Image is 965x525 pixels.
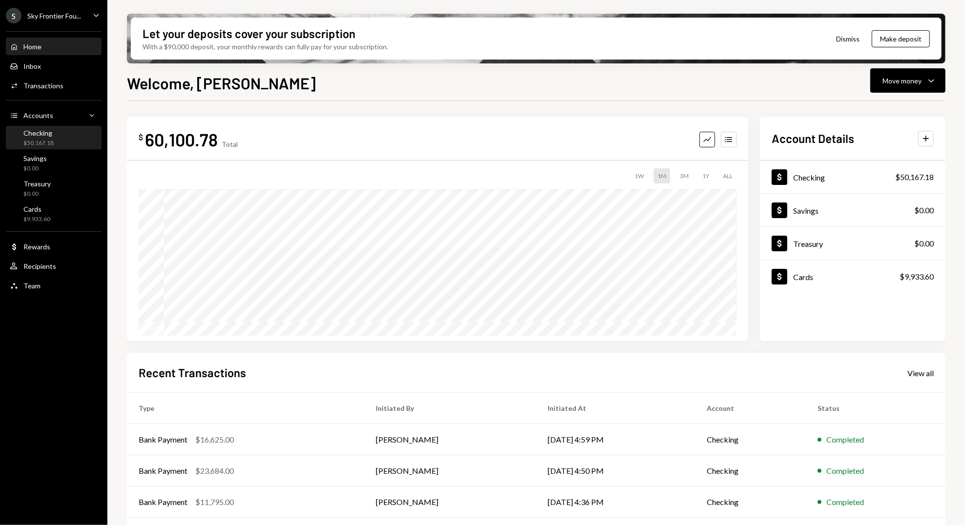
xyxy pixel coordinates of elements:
[900,271,934,283] div: $9,933.60
[6,257,102,275] a: Recipients
[23,282,41,290] div: Team
[6,202,102,225] a: Cards$9,933.60
[696,455,806,486] td: Checking
[364,424,536,455] td: [PERSON_NAME]
[793,173,825,182] div: Checking
[23,42,41,51] div: Home
[872,30,930,47] button: Make deposit
[23,111,53,120] div: Accounts
[195,496,234,508] div: $11,795.00
[6,277,102,294] a: Team
[139,132,143,142] div: $
[895,171,934,183] div: $50,167.18
[826,434,864,445] div: Completed
[143,25,355,41] div: Let your deposits cover your subscription
[6,77,102,94] a: Transactions
[826,496,864,508] div: Completed
[6,57,102,75] a: Inbox
[23,164,47,173] div: $0.00
[222,140,238,148] div: Total
[793,239,823,248] div: Treasury
[654,168,670,183] div: 1M
[23,139,54,147] div: $50,167.18
[364,393,536,424] th: Initiated By
[195,465,234,477] div: $23,684.00
[23,129,54,137] div: Checking
[698,168,713,183] div: 1Y
[23,262,56,270] div: Recipients
[127,73,316,93] h1: Welcome, [PERSON_NAME]
[760,260,945,293] a: Cards$9,933.60
[536,486,695,518] td: [DATE] 4:36 PM
[907,368,934,378] div: View all
[364,455,536,486] td: [PERSON_NAME]
[914,238,934,249] div: $0.00
[145,128,218,150] div: 60,100.78
[27,12,81,20] div: Sky Frontier Fou...
[772,130,854,146] h2: Account Details
[23,154,47,162] div: Savings
[914,204,934,216] div: $0.00
[6,38,102,55] a: Home
[23,242,50,251] div: Rewards
[760,227,945,260] a: Treasury$0.00
[826,465,864,477] div: Completed
[23,215,50,223] div: $9,933.60
[907,367,934,378] a: View all
[143,41,388,52] div: With a $90,000 deposit, your monthly rewards can fully pay for your subscription.
[793,206,819,215] div: Savings
[6,238,102,255] a: Rewards
[870,68,945,93] button: Move money
[23,205,50,213] div: Cards
[883,76,922,86] div: Move money
[139,496,187,508] div: Bank Payment
[6,8,21,23] div: S
[364,486,536,518] td: [PERSON_NAME]
[806,393,945,424] th: Status
[127,393,364,424] th: Type
[536,424,695,455] td: [DATE] 4:59 PM
[23,180,51,188] div: Treasury
[536,455,695,486] td: [DATE] 4:50 PM
[23,190,51,198] div: $0.00
[760,161,945,193] a: Checking$50,167.18
[536,393,695,424] th: Initiated At
[760,194,945,226] a: Savings$0.00
[696,393,806,424] th: Account
[139,434,187,445] div: Bank Payment
[6,177,102,200] a: Treasury$0.00
[719,168,737,183] div: ALL
[676,168,693,183] div: 3M
[6,151,102,175] a: Savings$0.00
[6,106,102,124] a: Accounts
[23,81,63,90] div: Transactions
[23,62,41,70] div: Inbox
[696,486,806,518] td: Checking
[6,126,102,149] a: Checking$50,167.18
[139,465,187,477] div: Bank Payment
[696,424,806,455] td: Checking
[195,434,234,445] div: $16,625.00
[139,364,246,381] h2: Recent Transactions
[793,272,813,282] div: Cards
[824,27,872,50] button: Dismiss
[631,168,648,183] div: 1W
